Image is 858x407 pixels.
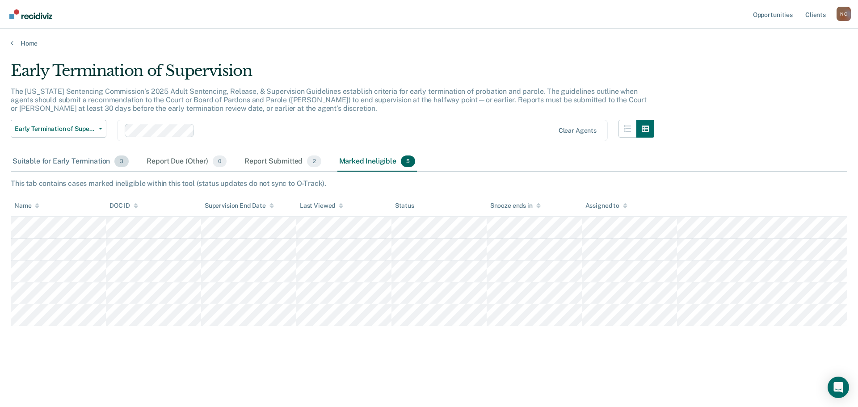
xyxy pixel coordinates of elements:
div: Snooze ends in [490,202,541,210]
div: Supervision End Date [205,202,274,210]
span: 3 [114,155,129,167]
div: This tab contains cases marked ineligible within this tool (status updates do not sync to O-Track). [11,179,847,188]
div: Name [14,202,39,210]
div: Early Termination of Supervision [11,62,654,87]
div: Marked Ineligible5 [337,152,417,172]
span: Early Termination of Supervision [15,125,95,133]
span: 0 [213,155,227,167]
div: Report Submitted2 [243,152,323,172]
div: N C [837,7,851,21]
span: 2 [307,155,321,167]
div: Suitable for Early Termination3 [11,152,130,172]
button: Early Termination of Supervision [11,120,106,138]
div: Clear agents [559,127,597,134]
p: The [US_STATE] Sentencing Commission’s 2025 Adult Sentencing, Release, & Supervision Guidelines e... [11,87,647,113]
div: DOC ID [109,202,138,210]
div: Open Intercom Messenger [828,377,849,398]
div: Assigned to [585,202,627,210]
a: Home [11,39,847,47]
div: Last Viewed [300,202,343,210]
button: Profile dropdown button [837,7,851,21]
div: Report Due (Other)0 [145,152,228,172]
img: Recidiviz [9,9,52,19]
span: 5 [401,155,415,167]
div: Status [395,202,414,210]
